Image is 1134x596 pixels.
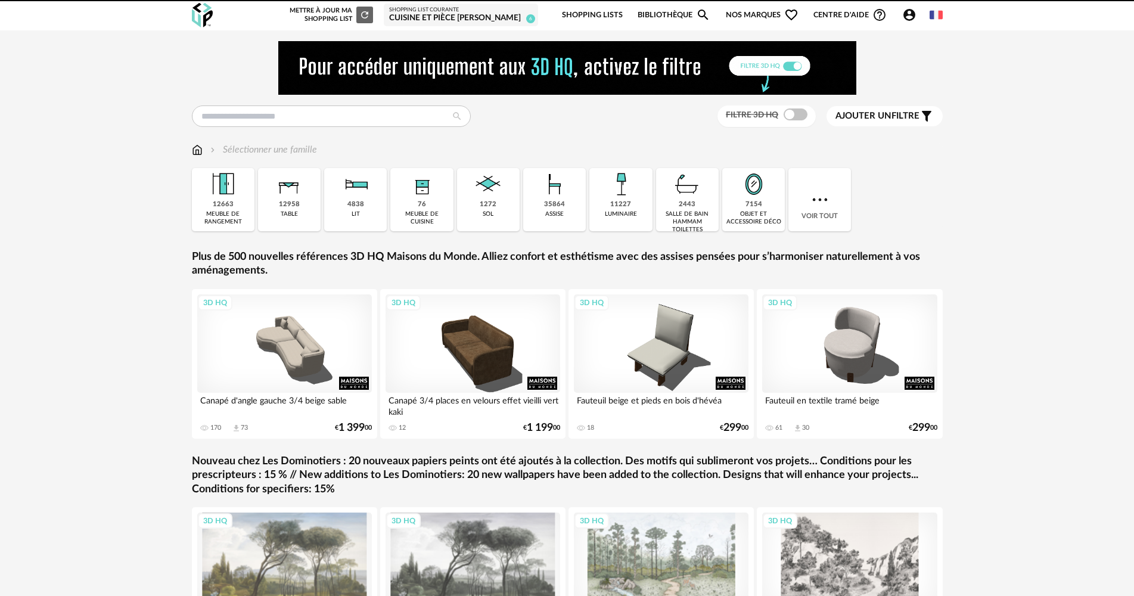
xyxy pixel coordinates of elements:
span: Help Circle Outline icon [872,8,887,22]
span: Download icon [232,424,241,433]
a: 3D HQ Canapé 3/4 places en velours effet vieilli vert kaki 12 €1 19900 [380,289,566,439]
div: 4838 [347,200,364,209]
div: 7154 [745,200,762,209]
span: 299 [723,424,741,432]
div: lit [352,210,360,218]
span: filtre [835,110,919,122]
button: Ajouter unfiltre Filter icon [827,106,943,126]
div: luminaire [605,210,637,218]
span: Centre d'aideHelp Circle Outline icon [813,8,887,22]
div: 3D HQ [386,295,421,311]
div: Cuisine et pièce [PERSON_NAME] [389,13,533,24]
div: table [281,210,298,218]
div: 35864 [544,200,565,209]
div: salle de bain hammam toilettes [660,210,715,234]
img: svg+xml;base64,PHN2ZyB3aWR0aD0iMTYiIGhlaWdodD0iMTciIHZpZXdCb3g9IjAgMCAxNiAxNyIgZmlsbD0ibm9uZSIgeG... [192,143,203,157]
span: 299 [912,424,930,432]
div: 73 [241,424,248,432]
div: 18 [587,424,594,432]
a: Shopping List courante Cuisine et pièce [PERSON_NAME] 6 [389,7,533,24]
div: Mettre à jour ma Shopping List [287,7,373,23]
span: Refresh icon [359,11,370,18]
div: Fauteuil beige et pieds en bois d'hévéa [574,393,749,417]
div: 170 [210,424,221,432]
div: € 00 [523,424,560,432]
div: 3D HQ [198,295,232,311]
div: 12663 [213,200,234,209]
div: assise [545,210,564,218]
div: 76 [418,200,426,209]
span: Account Circle icon [902,8,916,22]
a: Shopping Lists [562,1,623,29]
img: Table.png [273,168,305,200]
a: 3D HQ Canapé d'angle gauche 3/4 beige sable 170 Download icon 73 €1 39900 [192,289,378,439]
div: € 00 [720,424,748,432]
span: 1 399 [338,424,365,432]
a: Plus de 500 nouvelles références 3D HQ Maisons du Monde. Alliez confort et esthétisme avec des as... [192,250,943,278]
a: BibliothèqueMagnify icon [638,1,710,29]
img: svg+xml;base64,PHN2ZyB3aWR0aD0iMTYiIGhlaWdodD0iMTYiIHZpZXdCb3g9IjAgMCAxNiAxNiIgZmlsbD0ibm9uZSIgeG... [208,143,218,157]
div: 3D HQ [763,295,797,311]
span: Account Circle icon [902,8,922,22]
img: Rangement.png [406,168,438,200]
img: fr [930,8,943,21]
img: Literie.png [340,168,372,200]
div: objet et accessoire déco [726,210,781,226]
div: 30 [802,424,809,432]
span: Magnify icon [696,8,710,22]
div: 12 [399,424,406,432]
div: Voir tout [788,168,851,231]
span: Heart Outline icon [784,8,799,22]
img: more.7b13dc1.svg [809,189,831,210]
div: 3D HQ [574,513,609,529]
div: Canapé d'angle gauche 3/4 beige sable [197,393,372,417]
div: 11227 [610,200,631,209]
div: 12958 [279,200,300,209]
div: 61 [775,424,782,432]
div: meuble de cuisine [394,210,449,226]
div: 3D HQ [198,513,232,529]
img: Luminaire.png [605,168,637,200]
a: 3D HQ Fauteuil beige et pieds en bois d'hévéa 18 €29900 [568,289,754,439]
div: 1272 [480,200,496,209]
img: Meuble%20de%20rangement.png [207,168,239,200]
div: sol [483,210,493,218]
div: Canapé 3/4 places en velours effet vieilli vert kaki [386,393,561,417]
div: € 00 [335,424,372,432]
span: 1 199 [527,424,553,432]
img: NEW%20NEW%20HQ%20NEW_V1.gif [278,41,856,95]
span: Download icon [793,424,802,433]
div: Sélectionner une famille [208,143,317,157]
img: Assise.png [539,168,571,200]
a: 3D HQ Fauteuil en textile tramé beige 61 Download icon 30 €29900 [757,289,943,439]
span: Nos marques [726,1,799,29]
a: Nouveau chez Les Dominotiers : 20 nouveaux papiers peints ont été ajoutés à la collection. Des mo... [192,455,943,496]
img: Miroir.png [738,168,770,200]
div: 3D HQ [574,295,609,311]
div: 3D HQ [763,513,797,529]
div: Fauteuil en textile tramé beige [762,393,937,417]
span: 6 [526,14,535,23]
div: Shopping List courante [389,7,533,14]
img: OXP [192,3,213,27]
span: Ajouter un [835,111,891,120]
span: Filtre 3D HQ [726,111,778,119]
span: Filter icon [919,109,934,123]
div: 2443 [679,200,695,209]
img: Salle%20de%20bain.png [671,168,703,200]
img: Sol.png [472,168,504,200]
div: 3D HQ [386,513,421,529]
div: meuble de rangement [195,210,251,226]
div: € 00 [909,424,937,432]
